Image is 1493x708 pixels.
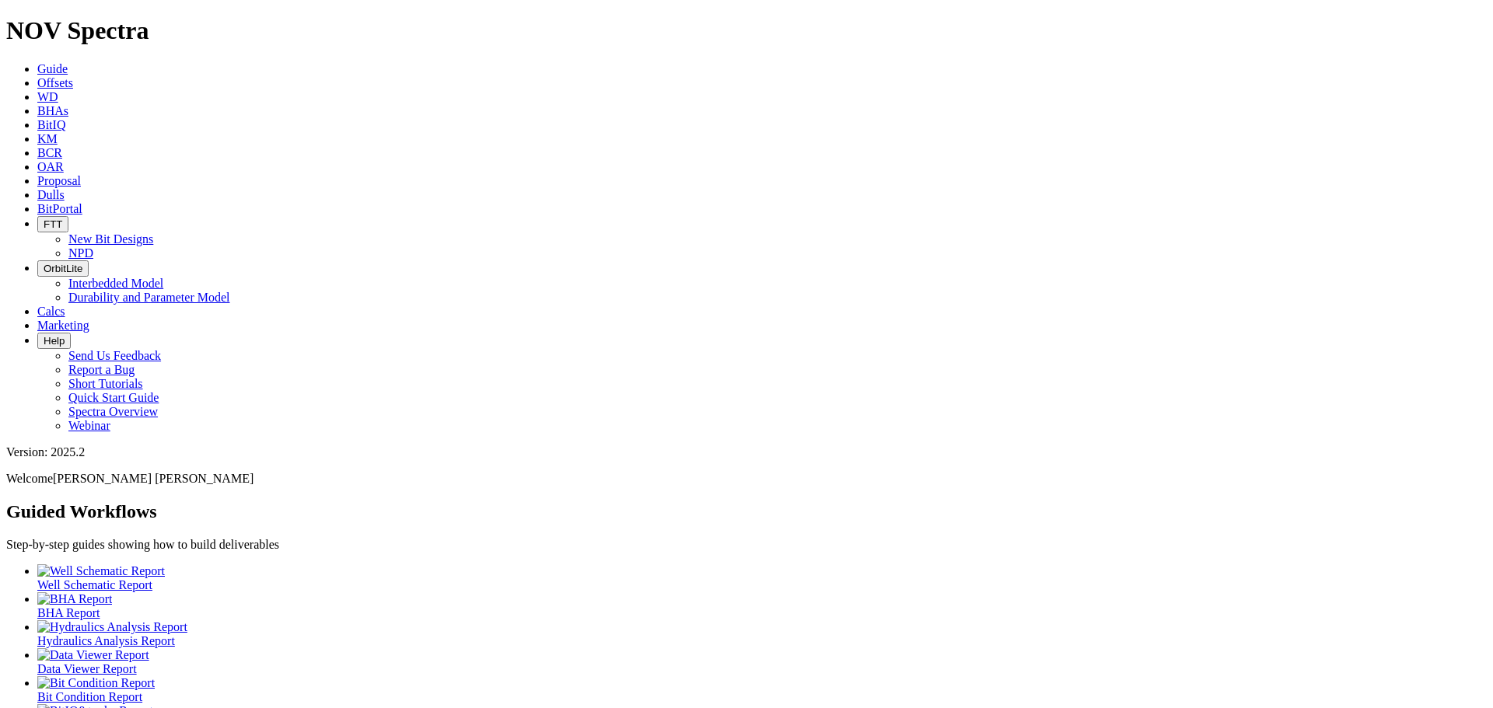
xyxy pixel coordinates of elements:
[37,118,65,131] a: BitIQ
[37,146,62,159] a: BCR
[44,218,62,230] span: FTT
[37,620,1487,647] a: Hydraulics Analysis Report Hydraulics Analysis Report
[37,174,81,187] a: Proposal
[37,132,58,145] a: KM
[6,538,1487,552] p: Step-by-step guides showing how to build deliverables
[37,333,71,349] button: Help
[37,634,175,647] span: Hydraulics Analysis Report
[6,501,1487,522] h2: Guided Workflows
[44,263,82,274] span: OrbitLite
[6,445,1487,459] div: Version: 2025.2
[37,676,155,690] img: Bit Condition Report
[37,690,142,703] span: Bit Condition Report
[37,662,137,675] span: Data Viewer Report
[37,564,165,578] img: Well Schematic Report
[68,246,93,260] a: NPD
[37,62,68,75] a: Guide
[68,377,143,390] a: Short Tutorials
[68,232,153,246] a: New Bit Designs
[37,620,187,634] img: Hydraulics Analysis Report
[37,104,68,117] a: BHAs
[37,202,82,215] a: BitPortal
[68,405,158,418] a: Spectra Overview
[37,260,89,277] button: OrbitLite
[37,564,1487,591] a: Well Schematic Report Well Schematic Report
[37,160,64,173] a: OAR
[6,16,1487,45] h1: NOV Spectra
[68,419,110,432] a: Webinar
[37,648,1487,675] a: Data Viewer Report Data Viewer Report
[53,472,253,485] span: [PERSON_NAME] [PERSON_NAME]
[37,319,89,332] a: Marketing
[37,676,1487,703] a: Bit Condition Report Bit Condition Report
[37,216,68,232] button: FTT
[68,391,159,404] a: Quick Start Guide
[37,592,1487,619] a: BHA Report BHA Report
[37,305,65,318] a: Calcs
[37,592,112,606] img: BHA Report
[37,90,58,103] a: WD
[68,363,135,376] a: Report a Bug
[68,349,161,362] a: Send Us Feedback
[37,648,149,662] img: Data Viewer Report
[37,76,73,89] a: Offsets
[68,291,230,304] a: Durability and Parameter Model
[44,335,65,347] span: Help
[37,188,65,201] a: Dulls
[37,606,100,619] span: BHA Report
[6,472,1487,486] p: Welcome
[68,277,163,290] a: Interbedded Model
[37,578,152,591] span: Well Schematic Report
